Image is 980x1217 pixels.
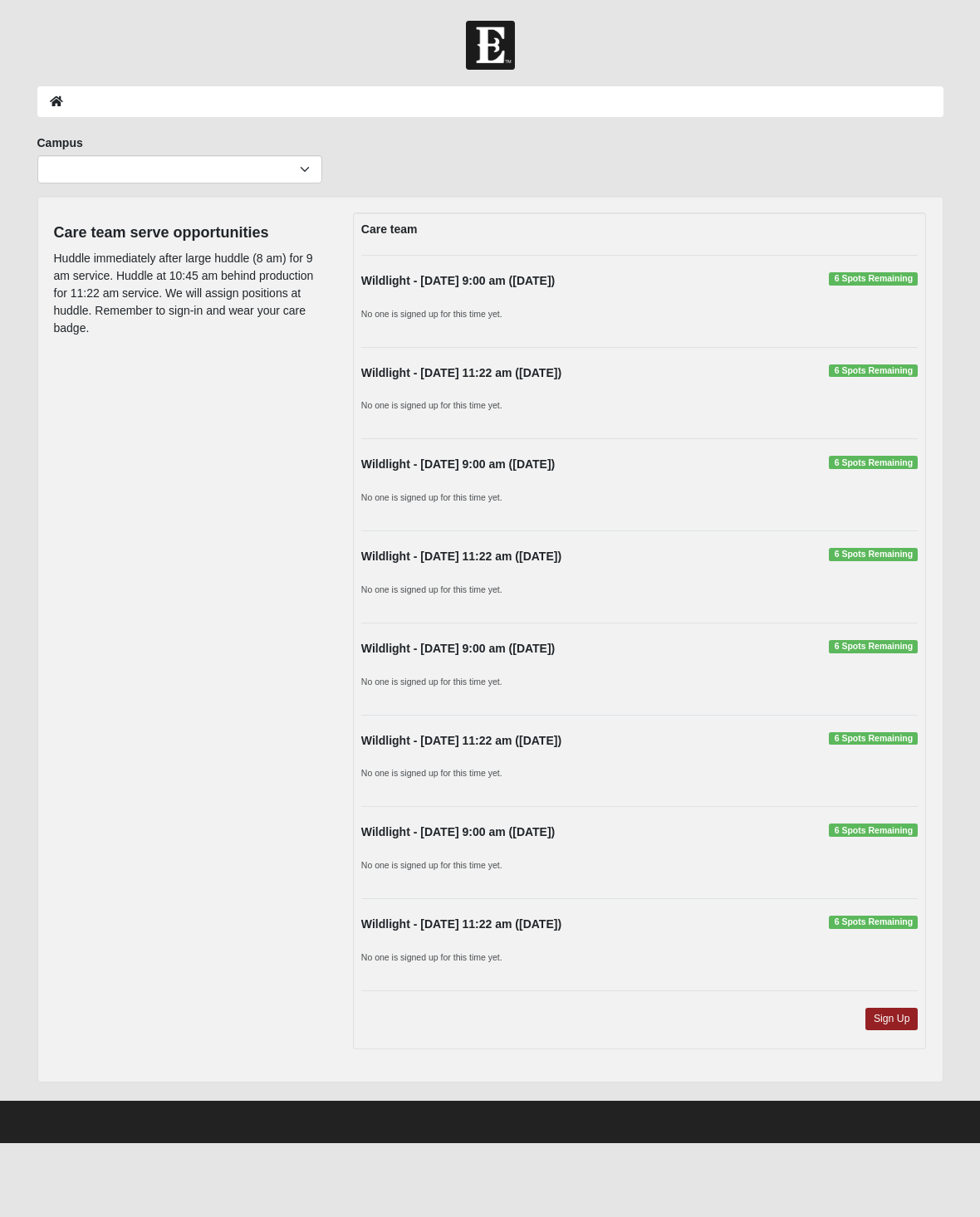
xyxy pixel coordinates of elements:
[361,550,561,563] strong: Wildlight - [DATE] 11:22 am ([DATE])
[361,734,561,747] strong: Wildlight - [DATE] 11:22 am ([DATE])
[361,768,502,778] small: No one is signed up for this time yet.
[361,222,418,236] strong: Care team
[361,825,555,838] strong: Wildlight - [DATE] 9:00 am ([DATE])
[361,492,502,502] small: No one is signed up for this time yet.
[829,548,918,561] span: 6 Spots Remaining
[829,732,918,745] span: 6 Spots Remaining
[829,272,918,286] span: 6 Spots Remaining
[361,457,555,471] strong: Wildlight - [DATE] 9:00 am ([DATE])
[361,642,555,655] strong: Wildlight - [DATE] 9:00 am ([DATE])
[361,366,561,379] strong: Wildlight - [DATE] 11:22 am ([DATE])
[361,400,502,410] small: No one is signed up for this time yet.
[361,860,502,870] small: No one is signed up for this time yet.
[361,309,502,319] small: No one is signed up for this time yet.
[361,274,555,287] strong: Wildlight - [DATE] 9:00 am ([DATE])
[829,456,918,469] span: 6 Spots Remaining
[829,364,918,378] span: 6 Spots Remaining
[361,917,561,931] strong: Wildlight - [DATE] 11:22 am ([DATE])
[361,677,502,687] small: No one is signed up for this time yet.
[466,21,515,70] img: Church of Eleven22 Logo
[54,224,328,242] h4: Care team serve opportunities
[829,916,918,929] span: 6 Spots Remaining
[54,250,328,337] p: Huddle immediately after large huddle (8 am) for 9 am service. Huddle at 10:45 am behind producti...
[361,584,502,594] small: No one is signed up for this time yet.
[829,824,918,837] span: 6 Spots Remaining
[865,1008,919,1030] a: Sign Up
[361,952,502,962] small: No one is signed up for this time yet.
[829,640,918,653] span: 6 Spots Remaining
[37,134,83,151] label: Campus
